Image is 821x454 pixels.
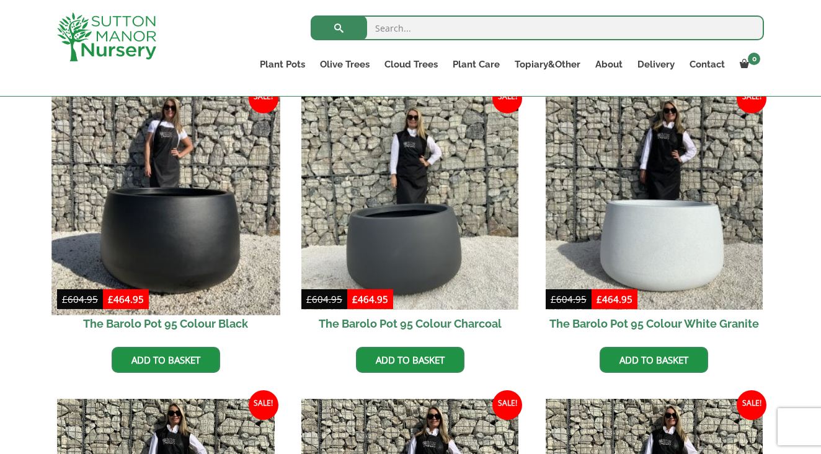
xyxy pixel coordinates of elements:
span: £ [62,293,68,305]
bdi: 604.95 [306,293,342,305]
span: £ [306,293,312,305]
a: Sale! The Barolo Pot 95 Colour Black [57,92,275,338]
a: Topiary&Other [507,56,588,73]
span: Sale! [737,390,766,420]
bdi: 464.95 [352,293,388,305]
span: £ [597,293,602,305]
span: Sale! [737,84,766,113]
img: The Barolo Pot 95 Colour White Granite [546,92,763,310]
h2: The Barolo Pot 95 Colour Charcoal [301,310,519,338]
bdi: 464.95 [108,293,144,305]
span: Sale! [249,390,278,420]
a: Plant Pots [252,56,313,73]
bdi: 604.95 [551,293,587,305]
a: Add to basket: “The Barolo Pot 95 Colour Black” [112,347,220,373]
a: Plant Care [445,56,507,73]
span: Sale! [492,390,522,420]
a: Add to basket: “The Barolo Pot 95 Colour White Granite” [600,347,708,373]
a: Cloud Trees [377,56,445,73]
a: Sale! The Barolo Pot 95 Colour White Granite [546,92,763,338]
span: £ [352,293,358,305]
a: Add to basket: “The Barolo Pot 95 Colour Charcoal” [356,347,464,373]
img: The Barolo Pot 95 Colour Charcoal [301,92,519,310]
span: Sale! [492,84,522,113]
bdi: 464.95 [597,293,632,305]
a: About [588,56,630,73]
a: 0 [732,56,764,73]
a: Sale! The Barolo Pot 95 Colour Charcoal [301,92,519,338]
span: £ [108,293,113,305]
a: Contact [682,56,732,73]
a: Delivery [630,56,682,73]
img: logo [57,12,156,61]
span: 0 [748,53,760,65]
a: Olive Trees [313,56,377,73]
bdi: 604.95 [62,293,98,305]
input: Search... [311,15,764,40]
span: £ [551,293,556,305]
span: Sale! [249,84,278,113]
h2: The Barolo Pot 95 Colour Black [57,310,275,338]
h2: The Barolo Pot 95 Colour White Granite [546,310,763,338]
img: The Barolo Pot 95 Colour Black [51,87,280,315]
